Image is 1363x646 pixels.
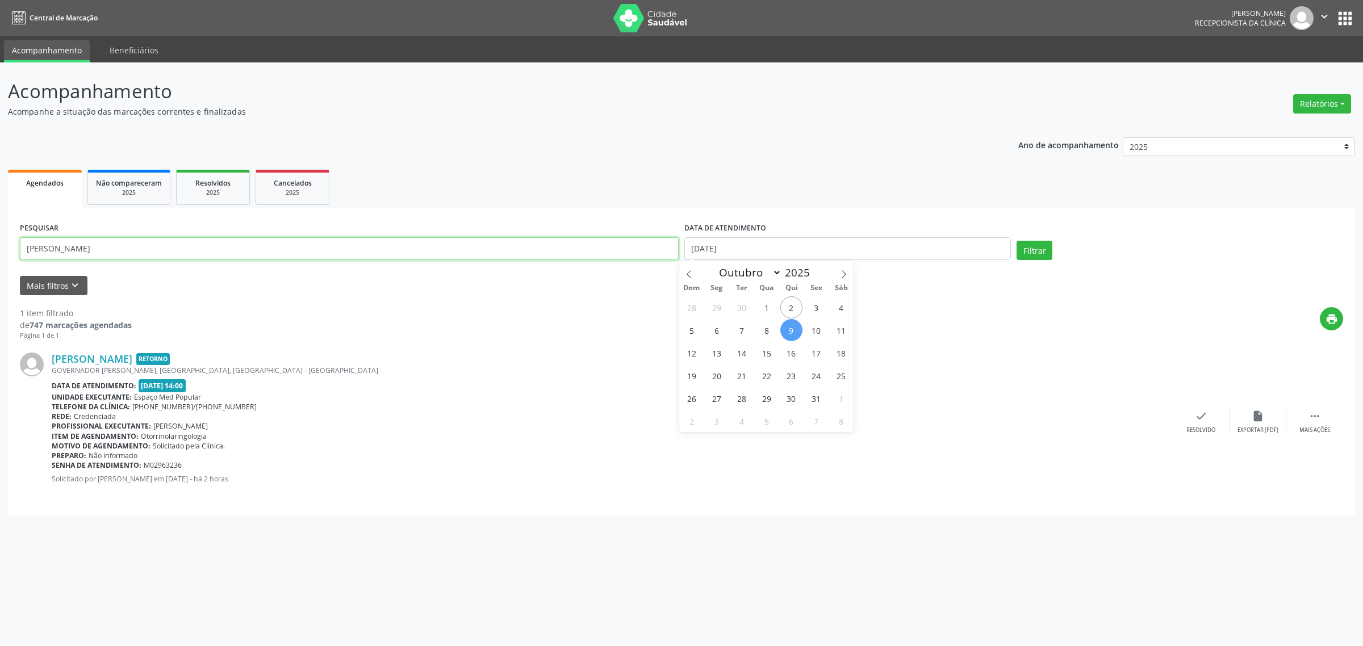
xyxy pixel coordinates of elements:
span: [PHONE_NUMBER]/[PHONE_NUMBER] [132,402,257,412]
div: 2025 [264,188,321,197]
b: Senha de atendimento: [52,460,141,470]
b: Profissional executante: [52,421,151,431]
span: Resolvidos [195,178,231,188]
span: Outubro 4, 2025 [830,296,852,318]
b: Data de atendimento: [52,381,136,391]
div: 1 item filtrado [20,307,132,319]
span: Outubro 7, 2025 [730,319,752,341]
span: Outubro 2, 2025 [780,296,802,318]
a: Acompanhamento [4,40,90,62]
span: Outubro 23, 2025 [780,364,802,387]
span: Outubro 25, 2025 [830,364,852,387]
span: Outubro 27, 2025 [705,387,728,409]
span: Novembro 3, 2025 [705,410,728,432]
strong: 747 marcações agendadas [30,320,132,330]
span: Outubro 31, 2025 [805,387,827,409]
span: Outubro 3, 2025 [805,296,827,318]
div: Página 1 de 1 [20,331,132,341]
i:  [1318,10,1331,23]
input: Nome, código do beneficiário ou CPF [20,237,679,260]
select: Month [714,265,782,280]
button: apps [1335,9,1355,28]
span: Credenciada [74,412,116,421]
span: M02963236 [144,460,182,470]
i: insert_drive_file [1252,410,1264,422]
span: Central de Marcação [30,13,98,23]
div: Mais ações [1299,426,1330,434]
span: Outubro 26, 2025 [680,387,703,409]
span: Outubro 19, 2025 [680,364,703,387]
div: [PERSON_NAME] [1195,9,1286,18]
button: Mais filtroskeyboard_arrow_down [20,276,87,296]
p: Acompanhamento [8,77,951,106]
p: Ano de acompanhamento [1018,137,1119,152]
b: Telefone da clínica: [52,402,130,412]
span: [PERSON_NAME] [153,421,208,431]
span: Outubro 1, 2025 [755,296,777,318]
span: Qua [754,284,779,292]
div: 2025 [96,188,162,197]
span: Outubro 11, 2025 [830,319,852,341]
input: Year [781,265,819,280]
button:  [1314,6,1335,30]
span: Outubro 12, 2025 [680,342,703,364]
span: Otorrinolaringologia [141,431,207,441]
b: Motivo de agendamento: [52,441,150,451]
span: Recepcionista da clínica [1195,18,1286,28]
span: Seg [704,284,729,292]
p: Acompanhe a situação das marcações correntes e finalizadas [8,106,951,118]
span: Agendados [26,178,64,188]
span: Outubro 28, 2025 [730,387,752,409]
span: Novembro 1, 2025 [830,387,852,409]
span: Novembro 4, 2025 [730,410,752,432]
span: Não compareceram [96,178,162,188]
div: Exportar (PDF) [1237,426,1278,434]
i:  [1308,410,1321,422]
span: Setembro 28, 2025 [680,296,703,318]
p: Solicitado por [PERSON_NAME] em [DATE] - há 2 horas [52,474,1173,484]
span: Outubro 6, 2025 [705,319,728,341]
span: Sex [804,284,829,292]
label: PESQUISAR [20,220,58,237]
span: Outubro 18, 2025 [830,342,852,364]
span: Sáb [829,284,854,292]
span: Outubro 24, 2025 [805,364,827,387]
img: img [20,353,44,376]
span: Outubro 29, 2025 [755,387,777,409]
b: Unidade executante: [52,392,132,402]
span: Cancelados [274,178,312,188]
span: Novembro 6, 2025 [780,410,802,432]
span: Dom [679,284,704,292]
b: Preparo: [52,451,86,460]
div: Resolvido [1186,426,1215,434]
span: Setembro 30, 2025 [730,296,752,318]
span: Ter [729,284,754,292]
span: Outubro 22, 2025 [755,364,777,387]
span: Outubro 17, 2025 [805,342,827,364]
label: DATA DE ATENDIMENTO [684,220,766,237]
span: Solicitado pela Clínica. [153,441,225,451]
input: Selecione um intervalo [684,237,1011,260]
a: Beneficiários [102,40,166,60]
i: print [1326,313,1338,325]
span: Novembro 8, 2025 [830,410,852,432]
a: [PERSON_NAME] [52,353,132,365]
span: Novembro 7, 2025 [805,410,827,432]
b: Rede: [52,412,72,421]
img: img [1290,6,1314,30]
div: de [20,319,132,331]
span: Outubro 13, 2025 [705,342,728,364]
span: Outubro 30, 2025 [780,387,802,409]
i: check [1195,410,1207,422]
button: Relatórios [1293,94,1351,114]
span: Setembro 29, 2025 [705,296,728,318]
i: keyboard_arrow_down [69,279,81,292]
span: Outubro 21, 2025 [730,364,752,387]
b: Item de agendamento: [52,431,139,441]
span: Outubro 15, 2025 [755,342,777,364]
div: 2025 [185,188,241,197]
span: Novembro 2, 2025 [680,410,703,432]
div: GOVERNADOR [PERSON_NAME], [GEOGRAPHIC_DATA], [GEOGRAPHIC_DATA] - [GEOGRAPHIC_DATA] [52,366,1173,375]
span: Outubro 5, 2025 [680,319,703,341]
span: Outubro 10, 2025 [805,319,827,341]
